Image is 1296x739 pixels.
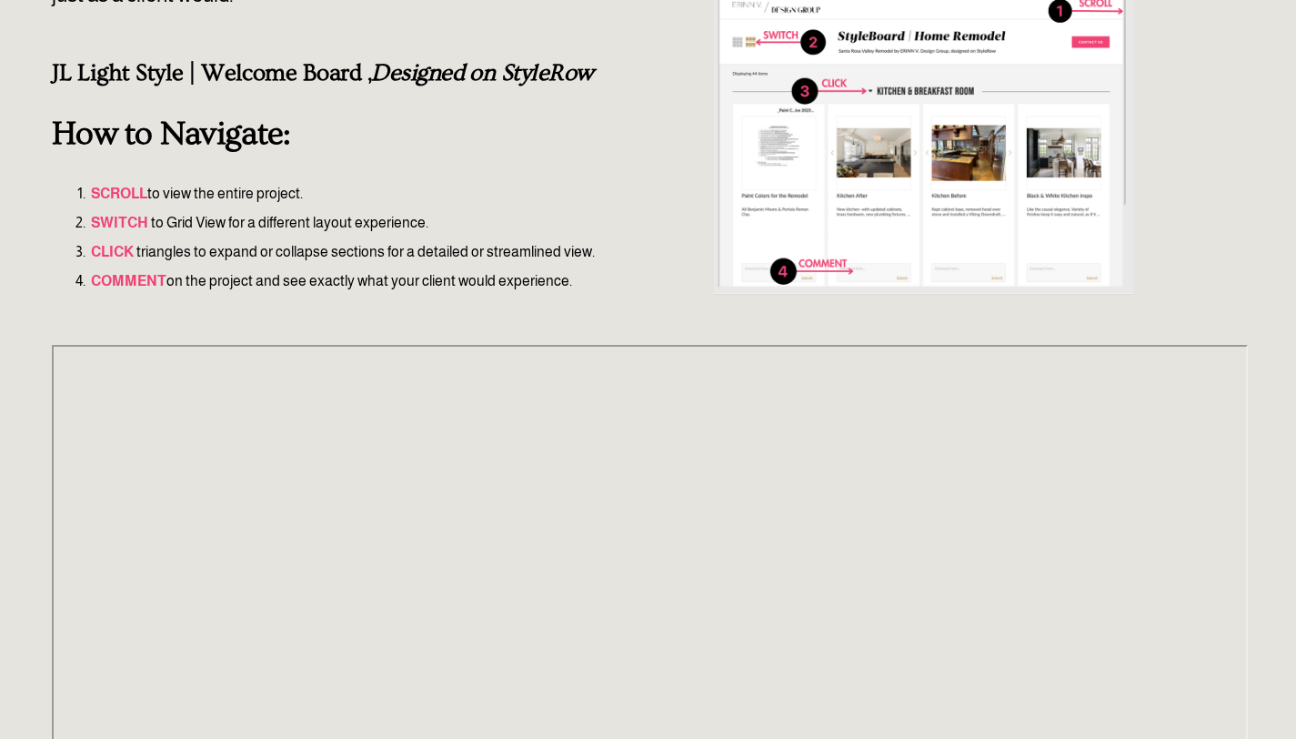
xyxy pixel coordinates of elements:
[91,244,134,259] strong: CLICK
[88,270,693,292] p: on the project and see exactly what your client would experience.
[371,59,593,86] em: Designed on StyleRow
[88,183,693,205] p: to view the entire project.
[52,59,593,86] strong: JL Light Style | Welcome Board ,
[88,241,693,263] p: triangles to expand or collapse sections for a detailed or streamlined view.
[91,273,166,289] strong: COMMENT
[91,215,148,230] strong: SWITCH
[88,212,693,234] p: to Grid View for a different layout experience.
[52,115,290,153] strong: How to Navigate:
[91,186,147,201] strong: SCROLL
